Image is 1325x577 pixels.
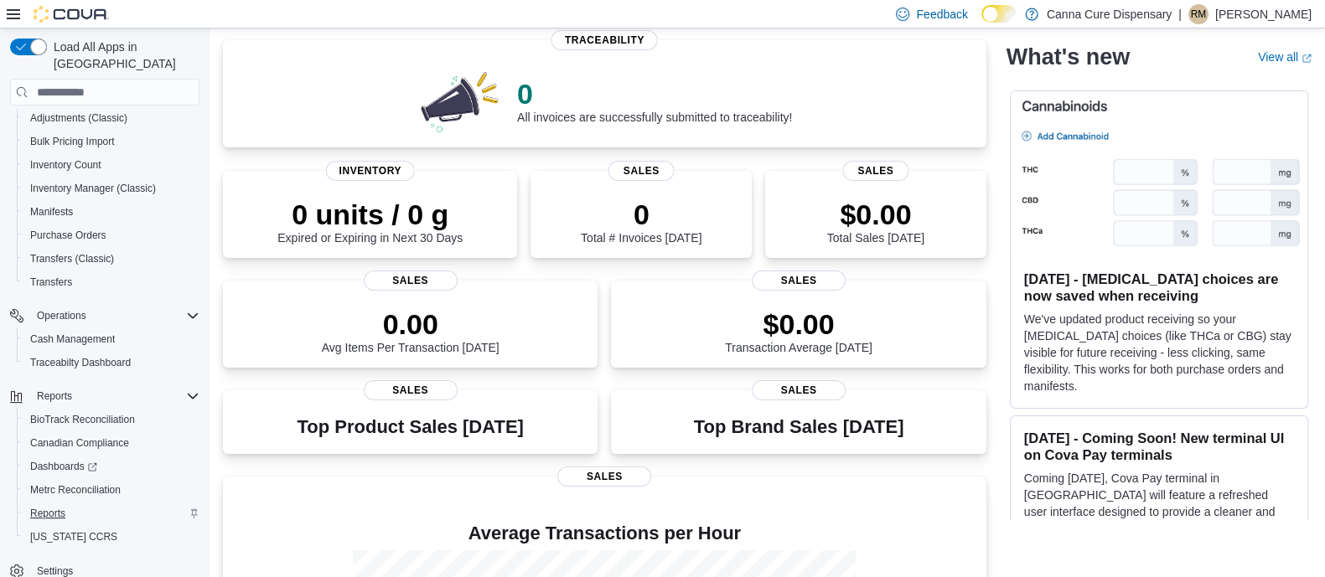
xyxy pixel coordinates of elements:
a: Adjustments (Classic) [23,108,134,128]
a: Dashboards [17,455,206,478]
p: | [1178,4,1182,24]
button: Metrc Reconciliation [17,478,206,502]
div: Rogelio Mitchell [1188,4,1209,24]
button: Canadian Compliance [17,431,206,455]
img: 0 [417,67,504,134]
p: $0.00 [827,198,924,231]
a: Bulk Pricing Import [23,131,122,152]
div: All invoices are successfully submitted to traceability! [517,77,792,124]
p: 0 [517,77,792,111]
div: Expired or Expiring in Next 30 Days [277,198,463,245]
span: Sales [752,380,846,400]
span: Inventory Count [30,158,101,172]
a: Reports [23,503,72,523]
a: Manifests [23,202,80,222]
button: Cash Management [17,327,206,351]
span: Sales [364,380,458,400]
span: Sales [608,161,675,181]
span: Canadian Compliance [30,436,129,450]
h3: Top Product Sales [DATE] [298,417,524,437]
div: Transaction Average [DATE] [725,307,872,354]
span: Washington CCRS [23,527,199,547]
button: Operations [3,304,206,327]
h4: Average Transactions per Hour [236,523,973,544]
span: RM [1191,4,1207,24]
span: Dashboards [23,456,199,477]
span: Traceabilty Dashboard [23,353,199,373]
span: Traceability [551,30,658,50]
input: Dark Mode [981,5,1017,23]
p: Coming [DATE], Cova Pay terminal in [GEOGRAPHIC_DATA] will feature a refreshed user interface des... [1024,470,1294,537]
p: [PERSON_NAME] [1215,4,1312,24]
p: 0 [581,198,701,231]
span: Sales [842,161,908,181]
span: Operations [37,309,86,322]
a: Transfers [23,272,79,292]
a: Canadian Compliance [23,433,136,453]
span: Metrc Reconciliation [23,480,199,500]
a: BioTrack Reconciliation [23,410,142,430]
span: Transfers [30,276,72,289]
span: BioTrack Reconciliation [30,413,135,426]
span: Operations [30,306,199,326]
span: Cash Management [23,329,199,349]
span: Transfers (Classic) [30,252,114,265]
span: Inventory Manager (Classic) [30,182,156,195]
span: Inventory [325,161,415,181]
button: Adjustments (Classic) [17,106,206,130]
span: Sales [557,466,651,487]
p: Canna Cure Dispensary [1047,4,1172,24]
p: 0 units / 0 g [277,198,463,231]
p: We've updated product receiving so your [MEDICAL_DATA] choices (like THCa or CBG) stay visible fo... [1024,311,1294,394]
a: Traceabilty Dashboard [23,353,137,373]
span: Metrc Reconciliation [30,483,121,497]
span: Adjustments (Classic) [30,111,127,125]
span: Sales [364,270,458,291]
span: Adjustments (Classic) [23,108,199,128]
a: Cash Management [23,329,122,349]
button: Reports [3,384,206,408]
div: Total Sales [DATE] [827,198,924,245]
span: Inventory Manager (Classic) [23,178,199,198]
h3: Top Brand Sales [DATE] [694,417,904,437]
a: Metrc Reconciliation [23,480,127,500]
span: Sales [752,270,846,291]
button: Transfers [17,270,206,294]
a: Inventory Count [23,155,108,175]
button: BioTrack Reconciliation [17,408,206,431]
svg: External link [1302,53,1312,63]
a: Dashboards [23,456,104,477]
span: Cash Management [30,332,115,346]
p: $0.00 [725,307,872,341]
span: BioTrack Reconciliation [23,410,199,430]
span: Reports [30,507,65,520]
a: [US_STATE] CCRS [23,527,124,547]
button: Reports [30,386,79,406]
div: Avg Items Per Transaction [DATE] [322,307,499,354]
span: Purchase Orders [30,229,106,242]
span: [US_STATE] CCRS [30,530,117,544]
a: Purchase Orders [23,225,113,245]
button: Transfers (Classic) [17,247,206,270]
p: 0.00 [322,307,499,341]
h3: [DATE] - [MEDICAL_DATA] choices are now saved when receiving [1024,270,1294,304]
button: Inventory Manager (Classic) [17,177,206,200]
button: Purchase Orders [17,224,206,247]
span: Reports [23,503,199,523]
button: Traceabilty Dashboard [17,351,206,374]
span: Purchase Orders [23,225,199,245]
span: Bulk Pricing Import [30,135,115,148]
button: Reports [17,502,206,525]
img: Cova [34,6,109,23]
h2: What's new [1007,44,1130,70]
span: Feedback [916,6,967,23]
button: Manifests [17,200,206,224]
span: Bulk Pricing Import [23,131,199,152]
button: Bulk Pricing Import [17,130,206,153]
span: Traceabilty Dashboard [30,356,131,369]
span: Transfers (Classic) [23,249,199,269]
span: Transfers [23,272,199,292]
h3: [DATE] - Coming Soon! New terminal UI on Cova Pay terminals [1024,430,1294,463]
span: Load All Apps in [GEOGRAPHIC_DATA] [47,39,199,72]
